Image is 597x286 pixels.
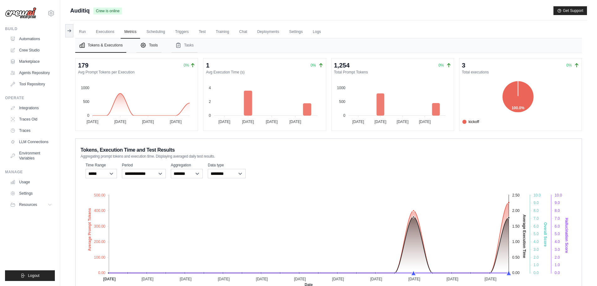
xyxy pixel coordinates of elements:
[98,271,106,275] tspan: 0.00
[555,208,560,213] tspan: 8.0
[533,216,539,221] tspan: 7.0
[462,119,479,125] span: kickoff
[86,120,98,124] tspan: [DATE]
[337,86,345,90] tspan: 1000
[206,70,323,75] dt: Avg Execution Time (s)
[533,224,539,229] tspan: 6.0
[566,256,597,286] iframe: Chat Widget
[8,114,55,124] a: Traces Old
[352,120,364,124] tspan: [DATE]
[5,170,55,175] div: Manage
[512,240,520,244] tspan: 1.00
[94,255,106,260] tspan: 100.00
[566,63,572,67] span: 0%
[533,255,539,260] tspan: 2.0
[121,25,140,39] a: Metrics
[8,45,55,55] a: Crew Studio
[533,193,541,197] tspan: 10.0
[334,61,350,70] div: 1,254
[555,271,560,275] tspan: 0.0
[8,200,55,210] button: Resources
[171,163,203,168] label: Aggregation
[512,271,520,275] tspan: 0.00
[122,163,166,168] label: Period
[5,95,55,100] div: Operate
[142,277,154,281] tspan: [DATE]
[75,38,582,53] nav: Tabs
[512,193,520,197] tspan: 2.50
[332,277,344,281] tspan: [DATE]
[5,270,55,281] button: Logout
[311,63,316,67] span: 0%
[555,247,560,252] tspan: 3.0
[93,8,122,14] span: Crew is online
[555,263,560,267] tspan: 1.0
[533,263,539,267] tspan: 1.0
[212,25,233,39] a: Training
[8,68,55,78] a: Agents Repository
[512,224,520,229] tspan: 1.50
[555,240,560,244] tspan: 4.0
[142,120,154,124] tspan: [DATE]
[294,277,306,281] tspan: [DATE]
[218,277,230,281] tspan: [DATE]
[8,137,55,147] a: LLM Connections
[374,120,386,124] tspan: [DATE]
[5,26,55,31] div: Build
[5,7,36,19] img: Logo
[75,38,126,53] button: Tokens & Executions
[8,177,55,187] a: Usage
[218,120,230,124] tspan: [DATE]
[290,120,301,124] tspan: [DATE]
[208,163,246,168] label: Data type
[522,214,526,258] text: Average Execution Time
[555,255,560,260] tspan: 2.0
[114,120,126,124] tspan: [DATE]
[396,120,408,124] tspan: [DATE]
[564,218,569,253] text: Hallucination Score
[484,277,496,281] tspan: [DATE]
[438,63,444,67] span: 0%
[370,277,382,281] tspan: [DATE]
[543,222,547,247] text: Overall Score
[19,202,37,207] span: Resources
[86,163,117,168] label: Time Range
[254,25,283,39] a: Deployments
[209,100,211,104] tspan: 2
[533,232,539,236] tspan: 5.0
[170,120,182,124] tspan: [DATE]
[94,208,106,213] tspan: 400.00
[8,34,55,44] a: Automations
[195,25,209,39] a: Test
[553,6,587,15] button: Get Support
[266,120,278,124] tspan: [DATE]
[103,277,116,281] tspan: [DATE]
[285,25,306,39] a: Settings
[81,154,215,159] span: Aggregating prompt tokens and execution time. Displaying averaged daily test results.
[462,61,465,70] div: 3
[242,120,254,124] tspan: [DATE]
[81,146,175,154] span: Tokens, Execution Time and Test Results
[533,240,539,244] tspan: 4.0
[339,100,345,104] tspan: 500
[184,63,189,68] span: 0%
[555,232,560,236] tspan: 5.0
[309,25,325,39] a: Logs
[343,113,345,118] tspan: 0
[206,61,209,70] div: 1
[171,25,193,39] a: Triggers
[462,70,579,75] dt: Total executions
[94,224,106,229] tspan: 300.00
[555,216,560,221] tspan: 7.0
[533,208,539,213] tspan: 8.0
[334,70,451,75] dt: Total Prompt Tokens
[555,201,560,205] tspan: 9.0
[78,61,88,70] div: 179
[533,271,539,275] tspan: 0.0
[555,193,562,197] tspan: 10.0
[555,224,560,229] tspan: 6.0
[70,6,90,15] span: Auditiq
[512,255,520,260] tspan: 0.50
[533,247,539,252] tspan: 3.0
